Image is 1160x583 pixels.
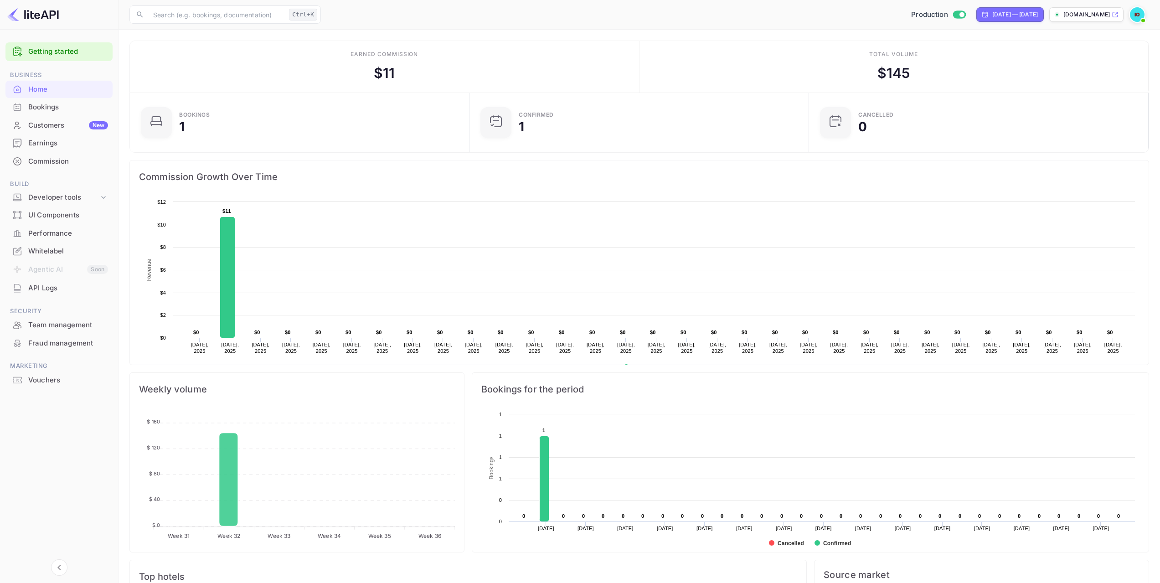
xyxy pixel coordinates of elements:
div: Vouchers [5,371,113,389]
tspan: Week 31 [168,532,190,539]
text: [DATE], 2025 [587,342,604,354]
text: $0 [620,330,626,335]
div: API Logs [28,283,108,294]
text: 1 [499,433,502,439]
div: CANCELLED [858,112,894,118]
text: 0 [499,497,502,503]
text: $0 [559,330,565,335]
text: [DATE] [617,526,634,531]
text: $0 [528,330,534,335]
text: 0 [820,513,823,519]
a: Whitelabel [5,242,113,259]
text: [DATE] [577,526,594,531]
a: Fraud management [5,335,113,351]
text: $0 [742,330,748,335]
text: 0 [1097,513,1100,519]
img: Ivan Orlov [1130,7,1145,22]
a: Vouchers [5,371,113,388]
text: [DATE], 2025 [434,342,452,354]
img: LiteAPI logo [7,7,59,22]
text: $0 [407,330,412,335]
a: Commission [5,153,113,170]
text: $0 [254,330,260,335]
text: 0 [840,513,842,519]
p: [DOMAIN_NAME] [1063,10,1110,19]
text: [DATE] [696,526,713,531]
text: 0 [1038,513,1041,519]
div: $ 145 [877,63,910,83]
tspan: Week 36 [418,532,441,539]
div: Total volume [869,50,918,58]
text: $0 [1016,330,1021,335]
text: 0 [499,519,502,524]
text: 1 [499,412,502,417]
text: [DATE], 2025 [800,342,818,354]
span: Security [5,306,113,316]
text: 0 [701,513,704,519]
text: $11 [222,208,231,214]
text: 0 [998,513,1001,519]
text: $0 [894,330,900,335]
text: [DATE], 2025 [1074,342,1092,354]
tspan: $ 120 [147,444,160,451]
text: 0 [641,513,644,519]
text: 0 [978,513,981,519]
span: Build [5,179,113,189]
text: [DATE], 2025 [343,342,361,354]
div: $ 11 [374,63,395,83]
text: Cancelled [778,540,804,547]
text: $0 [1046,330,1052,335]
text: $0 [498,330,504,335]
text: 0 [1078,513,1080,519]
div: Home [28,84,108,95]
text: 0 [800,513,803,519]
text: [DATE], 2025 [861,342,878,354]
div: Fraud management [28,338,108,349]
text: [DATE] [815,526,832,531]
text: $0 [468,330,474,335]
div: Commission [28,156,108,167]
text: 0 [959,513,961,519]
text: 0 [1018,513,1021,519]
a: Team management [5,316,113,333]
text: [DATE] [1053,526,1070,531]
div: 0 [858,120,867,133]
a: API Logs [5,279,113,296]
tspan: $ 80 [149,470,160,477]
span: Business [5,70,113,80]
div: Home [5,81,113,98]
text: $10 [157,222,166,227]
text: [DATE], 2025 [221,342,239,354]
text: [DATE], 2025 [191,342,209,354]
text: Revenue [632,364,655,371]
text: $0 [863,330,869,335]
div: New [89,121,108,129]
div: Earnings [28,138,108,149]
text: [DATE], 2025 [313,342,330,354]
text: [DATE] [736,526,753,531]
div: Performance [5,225,113,242]
text: [DATE], 2025 [648,342,665,354]
div: Getting started [5,42,113,61]
text: 0 [602,513,604,519]
text: 1 [542,428,545,433]
span: Commission Growth Over Time [139,170,1139,184]
text: [DATE], 2025 [373,342,391,354]
text: $0 [437,330,443,335]
text: [DATE], 2025 [1013,342,1031,354]
text: $0 [650,330,656,335]
text: 0 [1057,513,1060,519]
text: $6 [160,267,166,273]
text: 0 [899,513,902,519]
tspan: $ 0 [152,522,160,528]
text: Revenue [146,258,152,281]
text: [DATE], 2025 [617,342,635,354]
div: Bookings [5,98,113,116]
text: [DATE], 2025 [708,342,726,354]
text: 0 [681,513,684,519]
div: API Logs [5,279,113,297]
div: Team management [28,320,108,330]
text: [DATE] [1093,526,1109,531]
div: 1 [519,120,524,133]
div: Bookings [179,112,210,118]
